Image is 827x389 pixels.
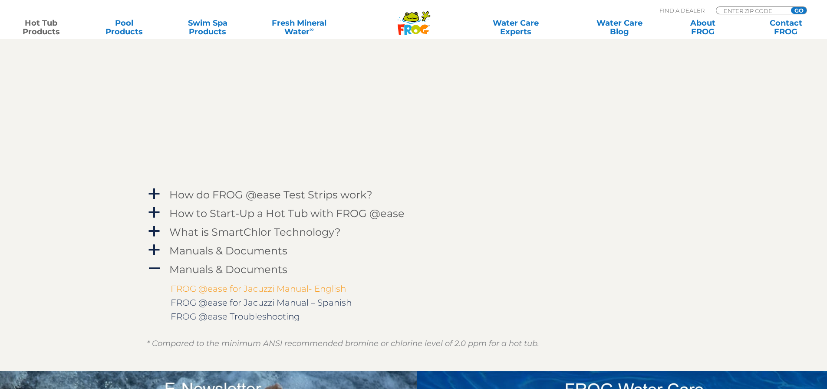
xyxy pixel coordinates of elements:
a: FROG @ease Troubleshooting [171,311,300,322]
a: Swim SpaProducts [175,19,240,36]
a: a Manuals & Documents [147,243,681,259]
a: PoolProducts [92,19,157,36]
span: a [148,244,161,257]
h4: What is SmartChlor Technology? [169,226,341,238]
em: * Compared to the minimum ANSI recommended bromine or chlorine level of 2.0 ppm for a hot tub. [147,339,539,348]
a: AboutFROG [670,19,735,36]
a: FROG @ease for Jacuzzi Manual – Spanish [171,297,352,308]
input: Zip Code Form [723,7,781,14]
h4: How to Start-Up a Hot Tub with FROG @ease [169,208,405,219]
span: a [148,206,161,219]
a: a What is SmartChlor Technology? [147,224,681,240]
a: A Manuals & Documents [147,261,681,277]
a: Fresh MineralWater∞ [258,19,339,36]
a: Water CareExperts [463,19,568,36]
a: Hot TubProducts [9,19,73,36]
p: Find A Dealer [659,7,705,14]
a: Water CareBlog [587,19,652,36]
span: A [148,262,161,275]
a: ContactFROG [754,19,818,36]
h4: Manuals & Documents [169,264,287,275]
a: a How do FROG @ease Test Strips work? [147,187,681,203]
h4: How do FROG @ease Test Strips work? [169,189,372,201]
span: a [148,225,161,238]
span: a [148,188,161,201]
input: GO [791,7,807,14]
sup: ∞ [310,26,314,33]
a: FROG @ease for Jacuzzi Manual- English [171,284,346,294]
iframe: FROG® @ease® Testing Strips [171,39,414,176]
h4: Manuals & Documents [169,245,287,257]
a: a How to Start-Up a Hot Tub with FROG @ease [147,205,681,221]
